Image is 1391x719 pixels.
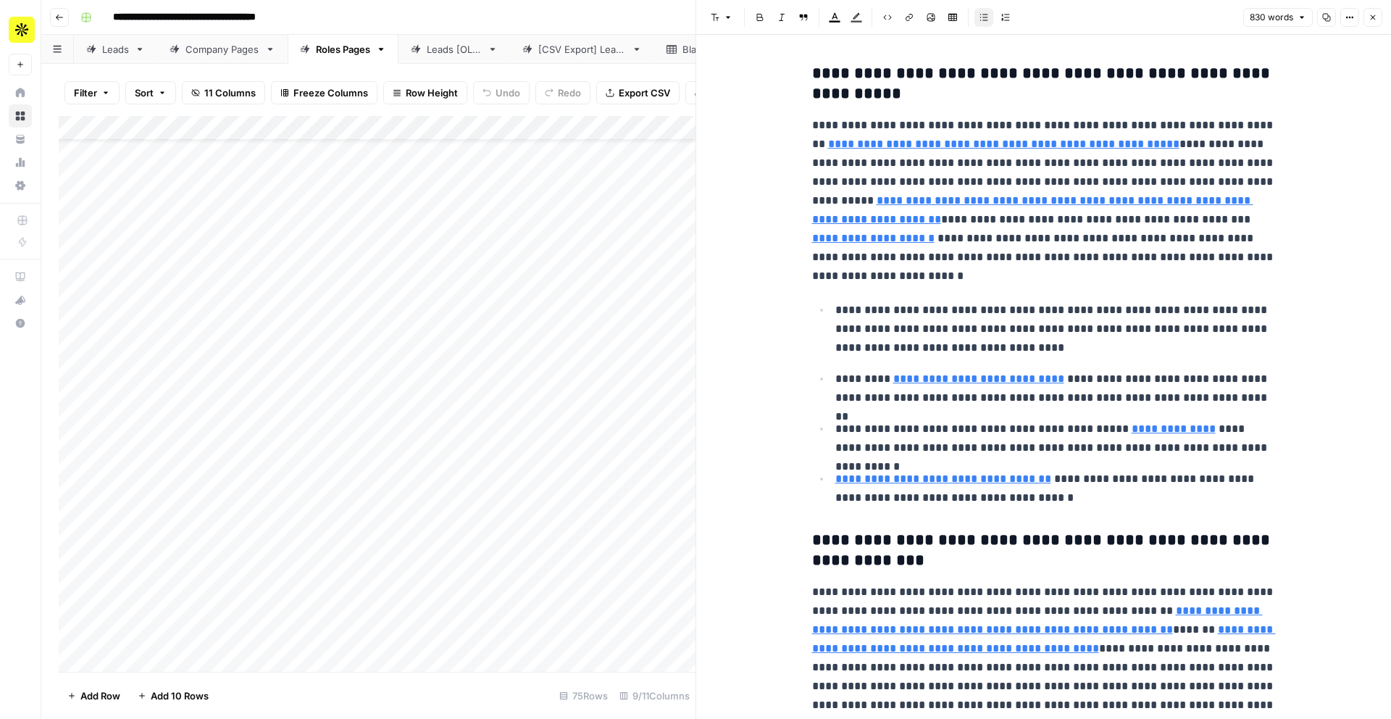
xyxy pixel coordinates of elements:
div: What's new? [9,289,31,311]
span: 830 words [1250,11,1293,24]
span: Redo [558,86,581,100]
div: [CSV Export] Leads [538,42,626,57]
a: Browse [9,104,32,128]
a: Roles Pages [288,35,398,64]
span: Undo [496,86,520,100]
span: Filter [74,86,97,100]
span: Add 10 Rows [151,689,209,703]
a: AirOps Academy [9,265,32,288]
button: Add 10 Rows [129,684,217,707]
a: Leads [74,35,157,64]
button: Workspace: Apollo [9,12,32,48]
a: Leads [OLD] [398,35,510,64]
a: Home [9,81,32,104]
button: Help + Support [9,312,32,335]
span: Row Height [406,86,458,100]
a: Company Pages [157,35,288,64]
button: Redo [535,81,590,104]
button: Filter [64,81,120,104]
span: Freeze Columns [293,86,368,100]
div: Blank [682,42,707,57]
div: Roles Pages [316,42,370,57]
a: Usage [9,151,32,174]
div: Company Pages [185,42,259,57]
span: Add Row [80,689,120,703]
span: Export CSV [619,86,670,100]
span: Sort [135,86,154,100]
div: 9/11 Columns [614,684,695,707]
a: Blank [654,35,735,64]
button: Freeze Columns [271,81,377,104]
button: Add Row [59,684,129,707]
a: Settings [9,174,32,197]
span: 11 Columns [204,86,256,100]
div: Leads [102,42,129,57]
a: [CSV Export] Leads [510,35,654,64]
button: What's new? [9,288,32,312]
img: Apollo Logo [9,17,35,43]
button: Export CSV [596,81,680,104]
button: Row Height [383,81,467,104]
div: 75 Rows [554,684,614,707]
button: 11 Columns [182,81,265,104]
button: 830 words [1243,8,1313,27]
button: Sort [125,81,176,104]
div: Leads [OLD] [427,42,482,57]
a: Your Data [9,128,32,151]
button: Undo [473,81,530,104]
